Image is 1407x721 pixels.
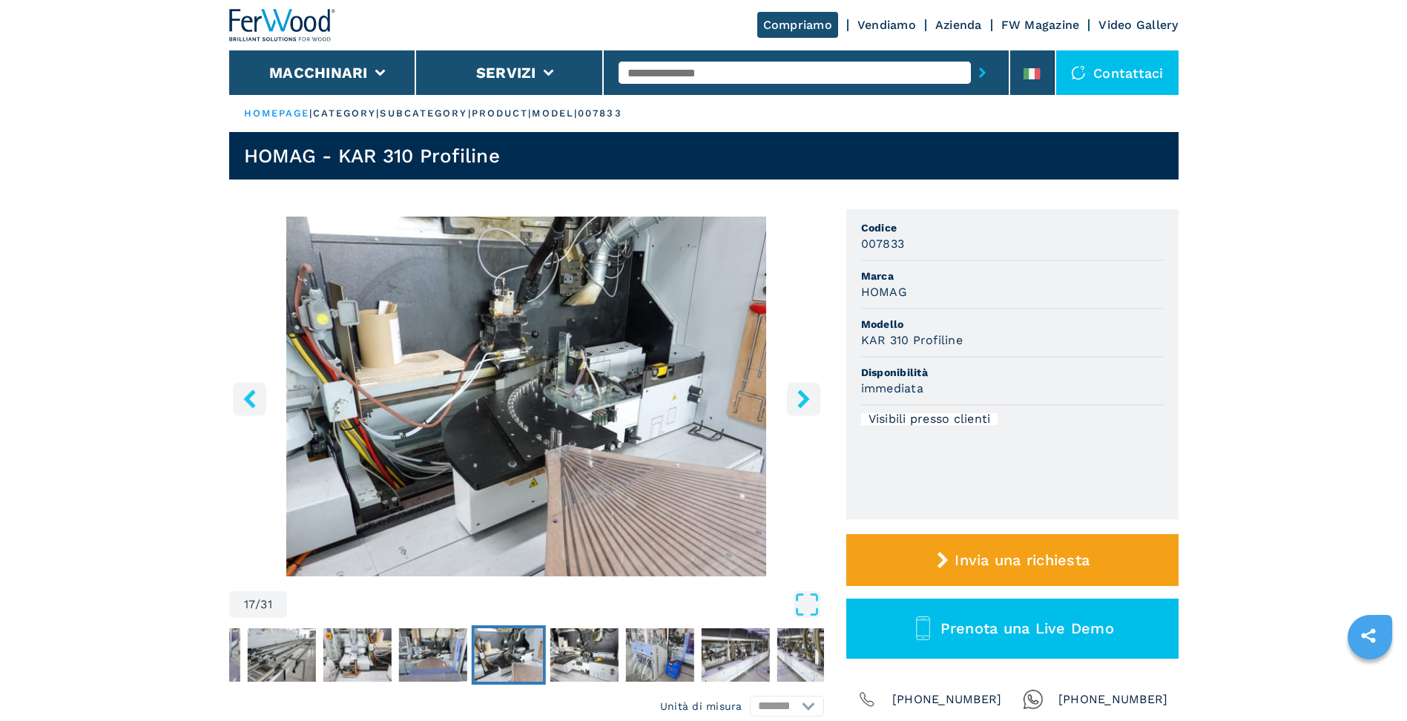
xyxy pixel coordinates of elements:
[320,625,394,685] button: Go to Slide 15
[395,625,469,685] button: Go to Slide 16
[244,108,310,119] a: HOMEPAGE
[757,12,838,38] a: Compriamo
[861,220,1164,235] span: Codice
[935,18,982,32] a: Azienda
[774,625,848,685] button: Go to Slide 21
[313,107,380,120] p: category |
[229,217,824,576] img: Bordatrice LOTTO 1 HOMAG KAR 310 Profiline
[940,619,1114,637] span: Prenota una Live Demo
[547,625,621,685] button: Go to Slide 18
[625,628,693,682] img: 46de7efc3fa7248bad5b54410f553ed1
[309,108,312,119] span: |
[787,382,820,415] button: right-button
[777,628,845,682] img: bfe67418f76a4fa326ac6b1ac26bcf8b
[861,413,998,425] div: Visibili presso clienti
[244,599,256,610] span: 17
[255,599,260,610] span: /
[229,9,336,42] img: Ferwood
[861,269,1164,283] span: Marca
[861,365,1164,380] span: Disponibilità
[861,332,963,349] h3: KAR 310 Profiline
[1098,18,1178,32] a: Video Gallery
[701,628,769,682] img: b6fe3826d3b3d1a84cd5339b24c69038
[1350,617,1387,654] a: sharethis
[1344,654,1396,710] iframe: Chat
[1056,50,1179,95] div: Contattaci
[861,317,1164,332] span: Modello
[892,689,1002,710] span: [PHONE_NUMBER]
[168,625,243,685] button: Go to Slide 13
[846,599,1179,659] button: Prenota una Live Demo
[171,628,240,682] img: d43929fde15d19e9b79f6f67fed2f781
[472,107,533,120] p: product |
[247,628,315,682] img: 5f4b88ba118da7b32cdd5d7444c49550
[857,18,916,32] a: Vendiamo
[846,534,1179,586] button: Invia una richiesta
[244,625,318,685] button: Go to Slide 14
[1071,65,1086,80] img: Contattaci
[698,625,772,685] button: Go to Slide 20
[857,689,877,710] img: Phone
[578,107,622,120] p: 007833
[323,628,391,682] img: 83df3d5d4ad2ca91d38d5fc5efceee54
[380,107,471,120] p: subcategory |
[861,235,905,252] h3: 007833
[1058,689,1168,710] span: [PHONE_NUMBER]
[1001,18,1080,32] a: FW Magazine
[260,599,272,610] span: 31
[622,625,696,685] button: Go to Slide 19
[269,64,368,82] button: Macchinari
[474,628,542,682] img: 79dc4fb68ab7feeac5fce37aa317fbdc
[398,628,467,682] img: e8282dbf06bb13a449e684cae9d5b4bd
[1023,689,1044,710] img: Whatsapp
[861,283,907,300] h3: HOMAG
[291,591,820,618] button: Open Fullscreen
[532,107,578,120] p: model |
[471,625,545,685] button: Go to Slide 17
[476,64,536,82] button: Servizi
[660,699,742,714] em: Unità di misura
[244,144,500,168] h1: HOMAG - KAR 310 Profiline
[550,628,618,682] img: c3306f2fff256e249ae606c021fafd00
[229,217,824,576] div: Go to Slide 17
[861,380,923,397] h3: immediata
[971,56,994,90] button: submit-button
[955,551,1090,569] span: Invia una richiesta
[233,382,266,415] button: left-button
